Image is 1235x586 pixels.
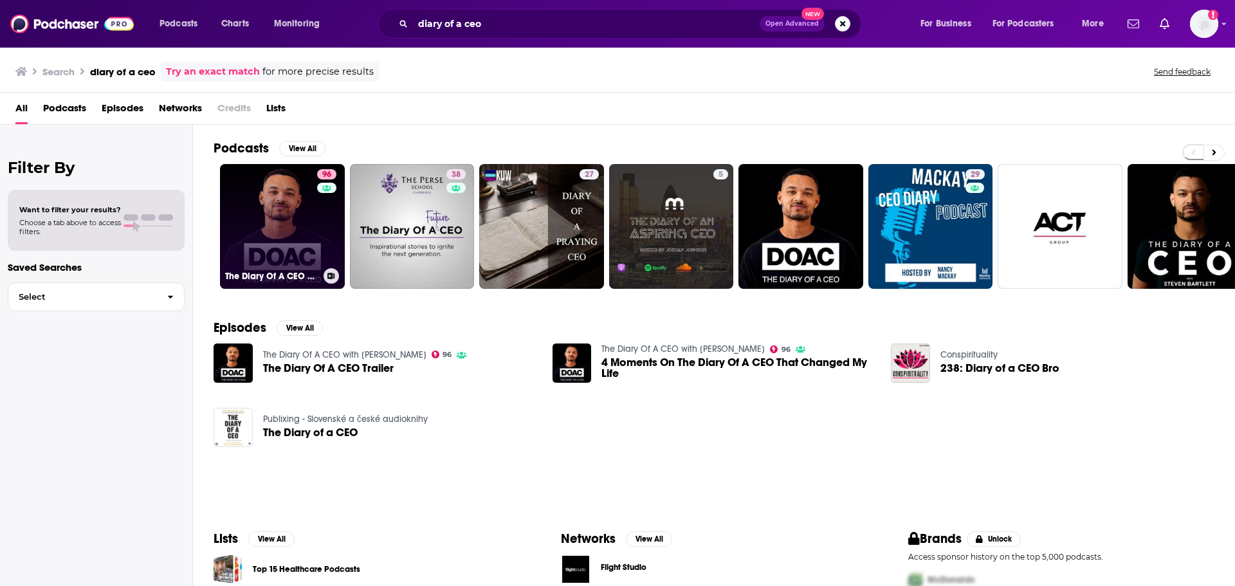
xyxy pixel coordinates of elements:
span: Logged in as GregKubie [1190,10,1218,38]
h2: Lists [214,531,238,547]
a: Episodes [102,98,143,124]
img: Podchaser - Follow, Share and Rate Podcasts [10,12,134,36]
a: The Diary Of A CEO with Steven Bartlett [601,343,765,354]
span: Podcasts [160,15,197,33]
div: Search podcasts, credits, & more... [390,9,874,39]
a: Networks [159,98,202,124]
a: Show notifications dropdown [1155,13,1175,35]
a: 96The Diary Of A CEO with [PERSON_NAME] [220,164,345,289]
a: Flight Studio logoFlight Studio [561,554,867,584]
a: 27 [479,164,604,289]
p: Access sponsor history on the top 5,000 podcasts. [908,552,1214,562]
img: 238: Diary of a CEO Bro [891,343,930,383]
a: All [15,98,28,124]
img: The Diary of a CEO [214,408,253,447]
a: ListsView All [214,531,295,547]
a: Charts [213,14,257,34]
a: The Diary Of A CEO with Steven Bartlett [263,349,426,360]
a: Top 15 Healthcare Podcasts [253,562,360,576]
a: 38 [350,164,475,289]
h3: The Diary Of A CEO with [PERSON_NAME] [225,271,318,282]
button: open menu [151,14,214,34]
a: 96 [770,345,791,353]
span: 5 [718,169,723,181]
a: Lists [266,98,286,124]
h3: Search [42,66,75,78]
button: View All [626,531,672,547]
a: 5 [609,164,734,289]
span: Select [8,293,157,301]
a: PodcastsView All [214,140,325,156]
button: open menu [265,14,336,34]
span: The Diary of a CEO [263,427,358,438]
button: Open AdvancedNew [760,16,825,32]
span: For Podcasters [993,15,1054,33]
span: Charts [221,15,249,33]
h2: Episodes [214,320,266,336]
button: Send feedback [1150,66,1214,77]
button: open menu [911,14,987,34]
button: open menu [1073,14,1120,34]
h3: diary of a ceo [90,66,156,78]
button: open menu [984,14,1073,34]
a: 4 Moments On The Diary Of A CEO That Changed My Life [601,357,875,379]
a: 5 [713,169,728,179]
span: For Business [920,15,971,33]
a: 96 [432,351,452,358]
a: 238: Diary of a CEO Bro [940,363,1059,374]
span: Want to filter your results? [19,205,121,214]
a: Podcasts [43,98,86,124]
h2: Filter By [8,158,185,177]
a: 29 [868,164,993,289]
a: NetworksView All [561,531,672,547]
span: 96 [322,169,331,181]
h2: Networks [561,531,616,547]
a: Top 15 Healthcare Podcasts [214,554,242,583]
a: 29 [965,169,985,179]
a: Try an exact match [166,64,260,79]
a: Conspirituality [940,349,998,360]
a: Show notifications dropdown [1122,13,1144,35]
span: 38 [452,169,461,181]
span: Choose a tab above to access filters. [19,218,121,236]
span: Flight Studio [601,562,646,572]
img: Flight Studio logo [561,554,590,584]
h2: Brands [908,531,962,547]
span: 96 [443,352,452,358]
span: New [801,8,825,20]
button: View All [248,531,295,547]
a: Publixing - Slovenské a české audioknihy [263,414,428,425]
img: User Profile [1190,10,1218,38]
span: 29 [971,169,980,181]
a: 96 [317,169,336,179]
span: Monitoring [274,15,320,33]
span: Open Advanced [765,21,819,27]
span: McDonalds [928,574,974,585]
span: 96 [782,347,791,353]
a: EpisodesView All [214,320,323,336]
img: The Diary Of A CEO Trailer [214,343,253,383]
a: The Diary Of A CEO Trailer [263,363,394,374]
h2: Podcasts [214,140,269,156]
span: Credits [217,98,251,124]
input: Search podcasts, credits, & more... [413,14,760,34]
button: Select [8,282,185,311]
span: More [1082,15,1104,33]
button: Show profile menu [1190,10,1218,38]
a: 38 [446,169,466,179]
a: 27 [580,169,599,179]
